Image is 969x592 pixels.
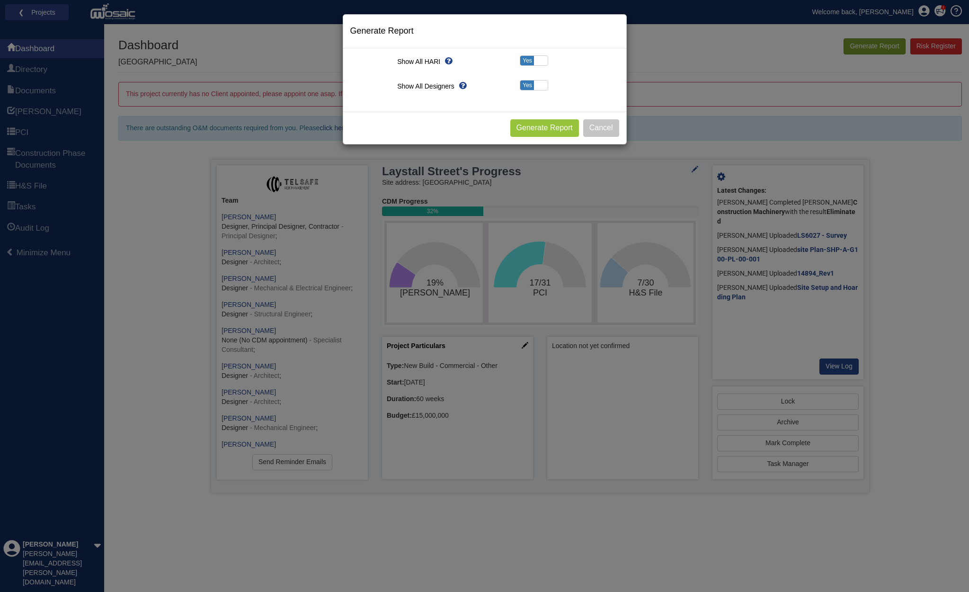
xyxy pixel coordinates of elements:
[510,119,579,137] button: Generate Report
[520,81,534,90] span: Yes
[583,119,619,137] button: Cancel
[520,56,534,65] span: Yes
[350,27,619,36] h4: Generate Report
[929,549,962,585] iframe: Chat
[390,55,484,68] div: Show All HARI
[390,80,484,92] div: Show All Designers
